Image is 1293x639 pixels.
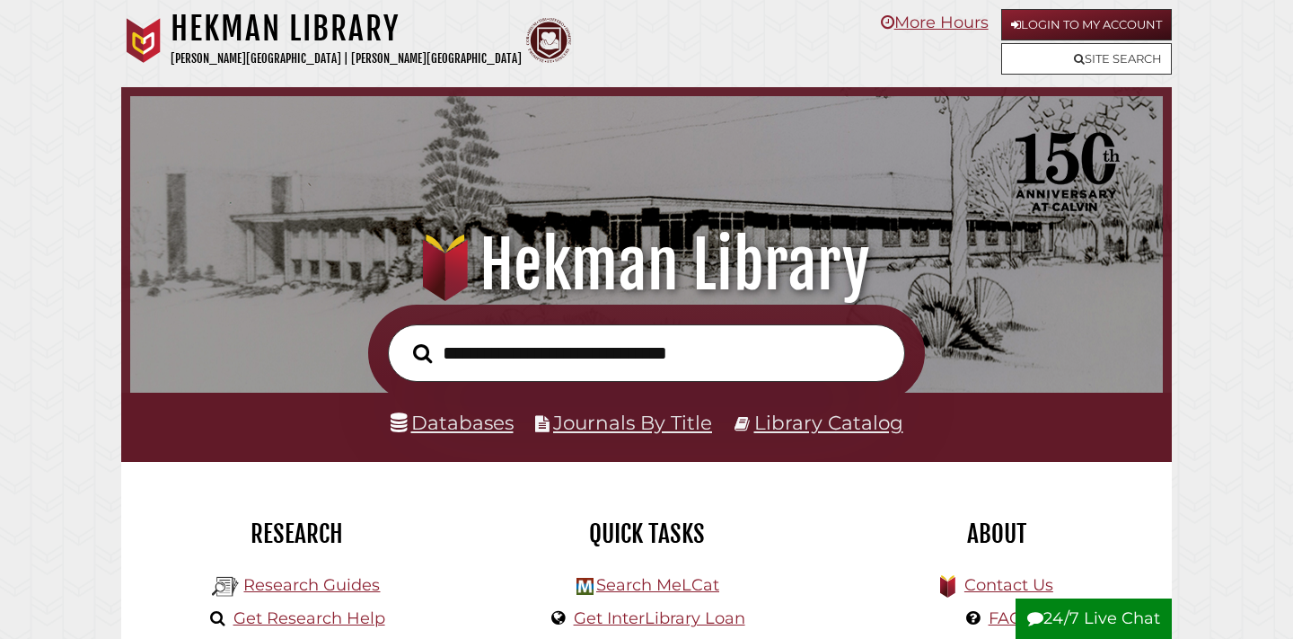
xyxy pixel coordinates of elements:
[835,519,1158,549] h2: About
[989,608,1031,628] a: FAQs
[964,575,1053,595] a: Contact Us
[526,18,571,63] img: Calvin Theological Seminary
[233,608,385,628] a: Get Research Help
[596,575,719,595] a: Search MeLCat
[391,411,514,434] a: Databases
[1001,43,1172,75] a: Site Search
[754,411,903,434] a: Library Catalog
[1001,9,1172,40] a: Login to My Account
[171,9,522,49] h1: Hekman Library
[574,608,745,628] a: Get InterLibrary Loan
[553,411,712,434] a: Journals By Title
[881,13,989,32] a: More Hours
[135,519,458,549] h2: Research
[485,519,808,549] h2: Quick Tasks
[121,18,166,63] img: Calvin University
[576,578,594,595] img: Hekman Library Logo
[243,575,380,595] a: Research Guides
[404,339,441,368] button: Search
[212,573,239,600] img: Hekman Library Logo
[150,226,1144,305] h1: Hekman Library
[413,342,432,363] i: Search
[171,49,522,69] p: [PERSON_NAME][GEOGRAPHIC_DATA] | [PERSON_NAME][GEOGRAPHIC_DATA]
